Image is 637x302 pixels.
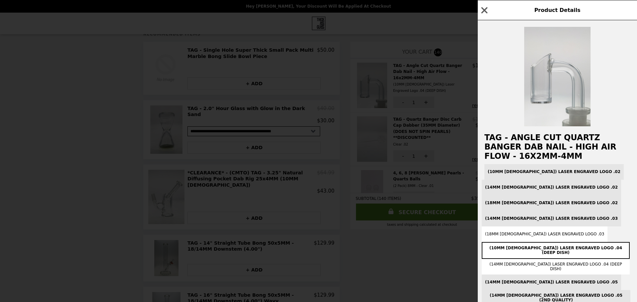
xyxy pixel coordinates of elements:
img: (10MM Male) Laser Engraved Logo .04 (DEEP DISH) [524,27,591,126]
h2: TAG - Angle Cut Quartz Banger Dab Nail - High Air Flow - 16x2MM-4MM [478,133,637,161]
button: (10MM [DEMOGRAPHIC_DATA]) Laser Engraved Logo .04 (DEEP DISH) [482,242,630,259]
button: (18MM [DEMOGRAPHIC_DATA]) Laser Engraved Logo .03 [482,226,607,242]
button: (14MM [DEMOGRAPHIC_DATA]) Laser Engraved Logo .04 (DEEP DISH) [482,259,630,274]
span: Product Details [534,7,580,13]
